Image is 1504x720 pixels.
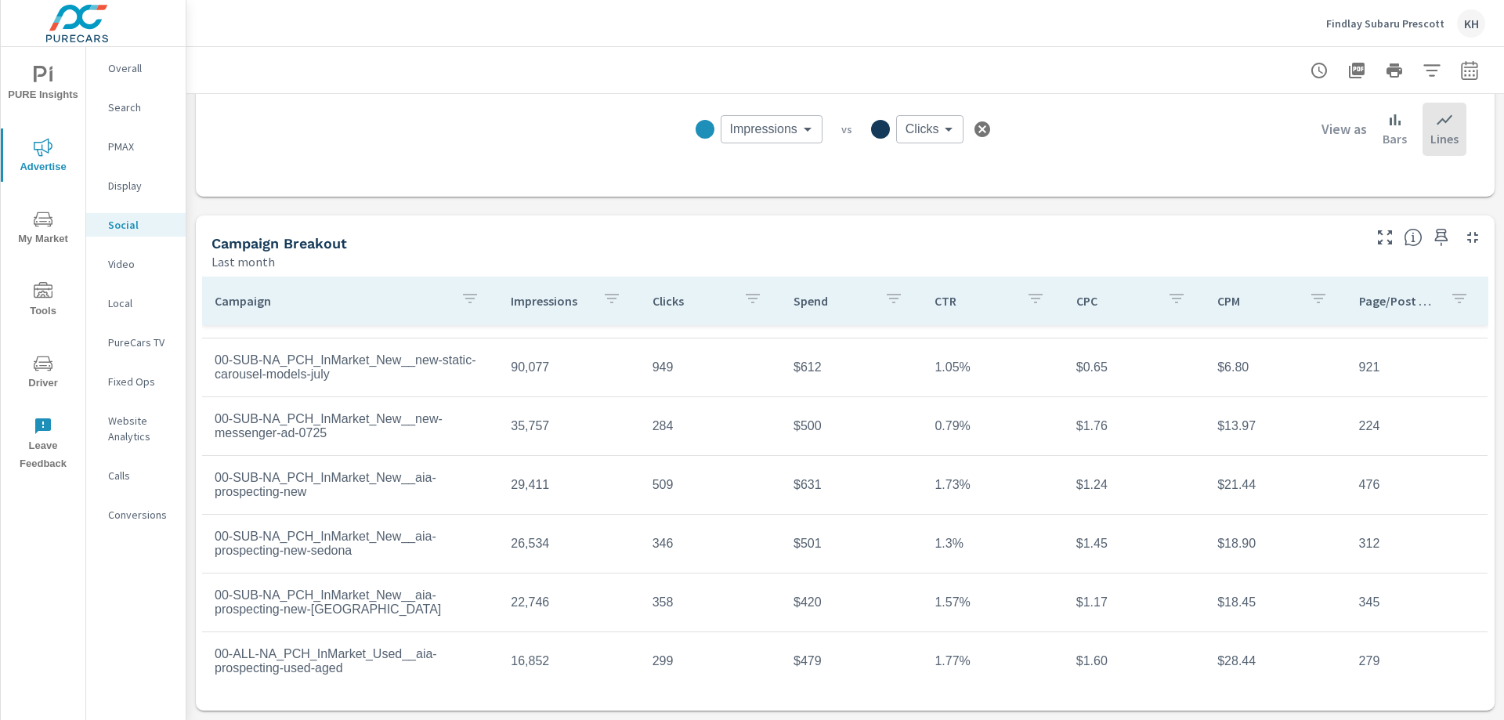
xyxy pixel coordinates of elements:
[781,524,922,563] td: $501
[781,348,922,387] td: $612
[1429,225,1454,250] span: Save this to your personalized report
[781,583,922,622] td: $420
[922,407,1063,446] td: 0.79%
[822,122,871,136] p: vs
[511,293,589,309] p: Impressions
[108,374,173,389] p: Fixed Ops
[211,235,347,251] h5: Campaign Breakout
[1064,465,1205,505] td: $1.24
[108,256,173,272] p: Video
[86,370,186,393] div: Fixed Ops
[922,524,1063,563] td: 1.3%
[1341,55,1372,86] button: "Export Report to PDF"
[1430,129,1459,148] p: Lines
[1064,583,1205,622] td: $1.17
[5,66,81,104] span: PURE Insights
[108,295,173,311] p: Local
[5,210,81,248] span: My Market
[86,291,186,315] div: Local
[896,115,964,143] div: Clicks
[86,331,186,354] div: PureCars TV
[108,60,173,76] p: Overall
[86,96,186,119] div: Search
[211,252,275,271] p: Last month
[202,517,498,570] td: 00-SUB-NA_PCH_InMarket_New__aia-prospecting-new-sedona
[1205,583,1346,622] td: $18.45
[1205,465,1346,505] td: $21.44
[1347,407,1488,446] td: 224
[922,642,1063,681] td: 1.77%
[653,293,731,309] p: Clicks
[1205,524,1346,563] td: $18.90
[1064,642,1205,681] td: $1.60
[1457,9,1485,38] div: KH
[86,56,186,80] div: Overall
[1326,16,1444,31] p: Findlay Subaru Prescott
[1347,524,1488,563] td: 312
[86,135,186,158] div: PMAX
[922,348,1063,387] td: 1.05%
[86,213,186,237] div: Social
[86,503,186,526] div: Conversions
[86,252,186,276] div: Video
[202,400,498,453] td: 00-SUB-NA_PCH_InMarket_New__new-messenger-ad-0725
[202,576,498,629] td: 00-SUB-NA_PCH_InMarket_New__aia-prospecting-new-[GEOGRAPHIC_DATA]
[640,348,781,387] td: 949
[721,115,822,143] div: Impressions
[640,524,781,563] td: 346
[108,335,173,350] p: PureCars TV
[1064,524,1205,563] td: $1.45
[5,282,81,320] span: Tools
[1347,348,1488,387] td: 921
[794,293,872,309] p: Spend
[202,341,498,394] td: 00-SUB-NA_PCH_InMarket_New__new-static-carousel-models-july
[202,635,498,688] td: 00-ALL-NA_PCH_InMarket_Used__aia-prospecting-used-aged
[1064,407,1205,446] td: $1.76
[1217,293,1296,309] p: CPM
[108,178,173,194] p: Display
[935,293,1013,309] p: CTR
[86,174,186,197] div: Display
[640,642,781,681] td: 299
[1359,293,1437,309] p: Page/Post Action
[108,217,173,233] p: Social
[498,583,639,622] td: 22,746
[5,417,81,473] span: Leave Feedback
[498,465,639,505] td: 29,411
[1205,348,1346,387] td: $6.80
[1347,642,1488,681] td: 279
[108,507,173,523] p: Conversions
[1372,225,1397,250] button: Make Fullscreen
[1347,465,1488,505] td: 476
[5,138,81,176] span: Advertise
[108,468,173,483] p: Calls
[1379,55,1410,86] button: Print Report
[498,348,639,387] td: 90,077
[108,413,173,444] p: Website Analytics
[922,465,1063,505] td: 1.73%
[922,583,1063,622] td: 1.57%
[498,642,639,681] td: 16,852
[781,407,922,446] td: $500
[498,524,639,563] td: 26,534
[1205,407,1346,446] td: $13.97
[1383,129,1407,148] p: Bars
[906,121,939,137] span: Clicks
[1,47,85,479] div: nav menu
[1416,55,1448,86] button: Apply Filters
[498,407,639,446] td: 35,757
[86,464,186,487] div: Calls
[86,409,186,448] div: Website Analytics
[640,407,781,446] td: 284
[1321,121,1367,137] h6: View as
[5,354,81,393] span: Driver
[640,583,781,622] td: 358
[1064,348,1205,387] td: $0.65
[1454,55,1485,86] button: Select Date Range
[640,465,781,505] td: 509
[781,642,922,681] td: $479
[781,465,922,505] td: $631
[730,121,797,137] span: Impressions
[1205,642,1346,681] td: $28.44
[202,458,498,512] td: 00-SUB-NA_PCH_InMarket_New__aia-prospecting-new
